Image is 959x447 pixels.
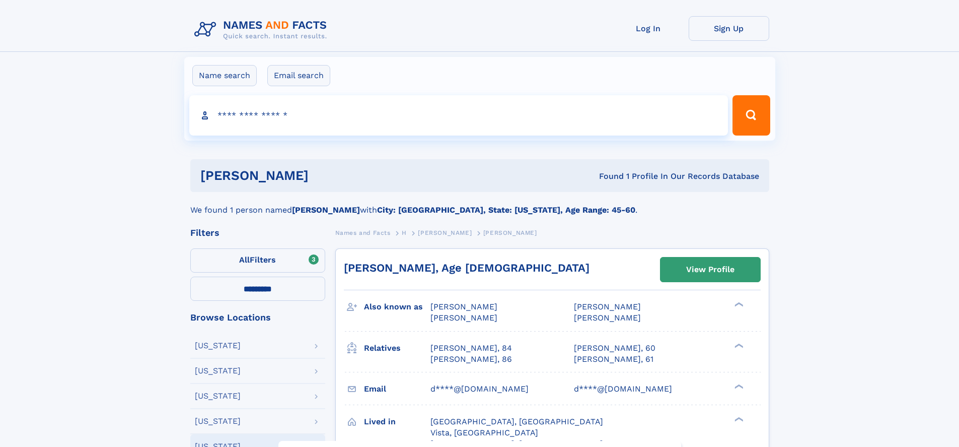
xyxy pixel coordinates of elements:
[364,380,430,398] h3: Email
[267,65,330,86] label: Email search
[574,354,653,365] a: [PERSON_NAME], 61
[418,229,472,236] span: [PERSON_NAME]
[190,228,325,237] div: Filters
[239,255,250,265] span: All
[190,313,325,322] div: Browse Locations
[608,16,689,41] a: Log In
[660,258,760,282] a: View Profile
[483,229,537,236] span: [PERSON_NAME]
[364,298,430,315] h3: Also known as
[402,226,407,239] a: H
[402,229,407,236] span: H
[190,16,335,43] img: Logo Names and Facts
[344,262,589,274] a: [PERSON_NAME], Age [DEMOGRAPHIC_DATA]
[430,417,603,426] span: [GEOGRAPHIC_DATA], [GEOGRAPHIC_DATA]
[430,428,538,437] span: Vista, [GEOGRAPHIC_DATA]
[195,417,241,425] div: [US_STATE]
[574,302,641,311] span: [PERSON_NAME]
[430,313,497,323] span: [PERSON_NAME]
[195,342,241,350] div: [US_STATE]
[732,301,744,308] div: ❯
[732,342,744,349] div: ❯
[430,343,512,354] a: [PERSON_NAME], 84
[430,302,497,311] span: [PERSON_NAME]
[192,65,257,86] label: Name search
[686,258,734,281] div: View Profile
[364,340,430,357] h3: Relatives
[732,416,744,422] div: ❯
[430,354,512,365] a: [PERSON_NAME], 86
[190,248,325,273] label: Filters
[195,392,241,400] div: [US_STATE]
[732,95,770,136] button: Search Button
[292,205,360,215] b: [PERSON_NAME]
[689,16,769,41] a: Sign Up
[574,343,655,354] a: [PERSON_NAME], 60
[195,367,241,375] div: [US_STATE]
[732,383,744,390] div: ❯
[190,192,769,216] div: We found 1 person named with .
[335,226,391,239] a: Names and Facts
[364,413,430,430] h3: Lived in
[418,226,472,239] a: [PERSON_NAME]
[574,313,641,323] span: [PERSON_NAME]
[200,169,454,182] h1: [PERSON_NAME]
[189,95,728,136] input: search input
[454,171,759,182] div: Found 1 Profile In Our Records Database
[377,205,635,215] b: City: [GEOGRAPHIC_DATA], State: [US_STATE], Age Range: 45-60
